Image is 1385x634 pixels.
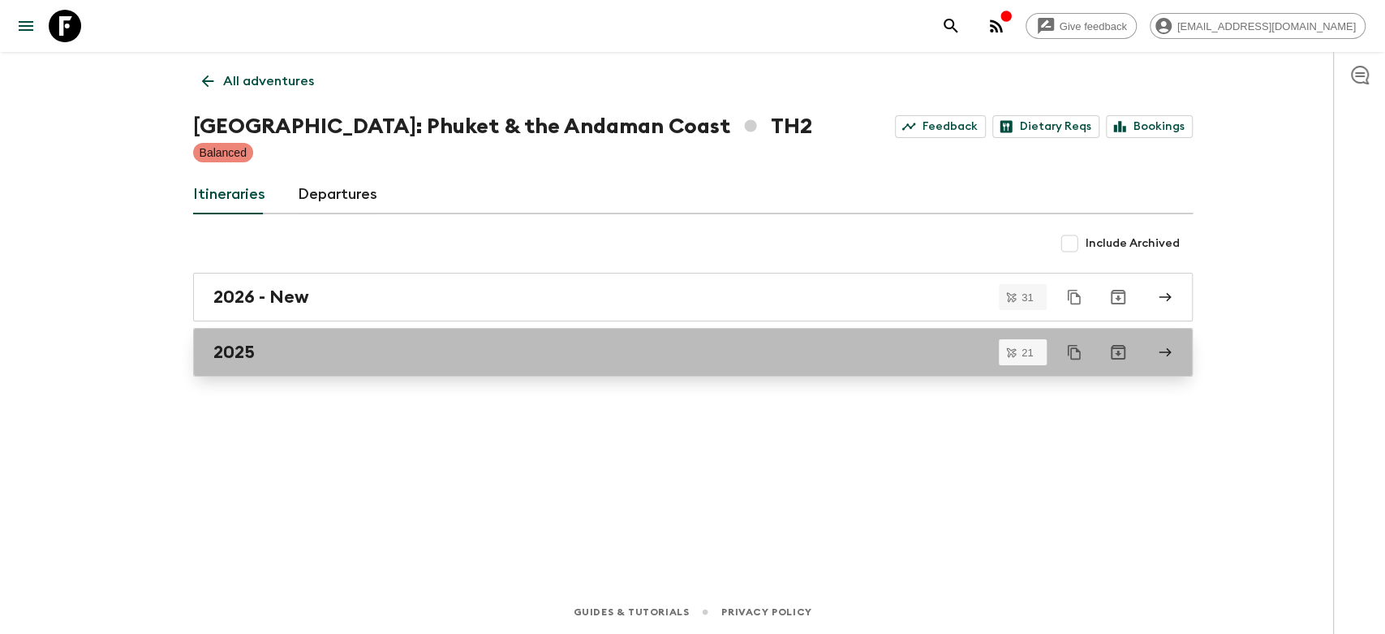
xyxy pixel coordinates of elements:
span: Include Archived [1086,235,1180,252]
button: Duplicate [1060,338,1089,367]
a: All adventures [193,65,323,97]
button: search adventures [935,10,967,42]
h1: [GEOGRAPHIC_DATA]: Phuket & the Andaman Coast TH2 [193,110,812,143]
a: Bookings [1106,115,1193,138]
p: Balanced [200,144,247,161]
a: Give feedback [1026,13,1137,39]
a: Dietary Reqs [992,115,1099,138]
span: 31 [1012,292,1043,303]
button: Archive [1102,336,1134,369]
span: 21 [1012,347,1043,358]
a: Itineraries [193,175,265,214]
a: Privacy Policy [721,603,811,621]
span: Give feedback [1051,20,1136,32]
a: 2026 - New [193,273,1193,321]
h2: 2026 - New [213,287,309,308]
h2: 2025 [213,342,255,363]
span: [EMAIL_ADDRESS][DOMAIN_NAME] [1168,20,1365,32]
button: menu [10,10,42,42]
button: Duplicate [1060,282,1089,312]
a: 2025 [193,328,1193,377]
button: Archive [1102,281,1134,313]
div: [EMAIL_ADDRESS][DOMAIN_NAME] [1150,13,1366,39]
a: Feedback [895,115,986,138]
a: Departures [298,175,377,214]
p: All adventures [223,71,314,91]
a: Guides & Tutorials [573,603,689,621]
